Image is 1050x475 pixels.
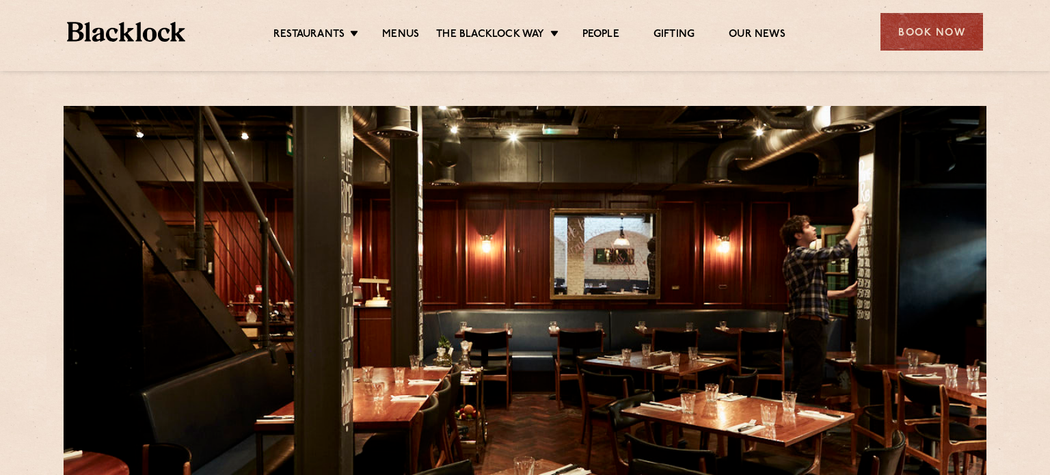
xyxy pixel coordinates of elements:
[654,28,695,43] a: Gifting
[729,28,785,43] a: Our News
[436,28,544,43] a: The Blacklock Way
[67,22,185,42] img: BL_Textured_Logo-footer-cropped.svg
[273,28,345,43] a: Restaurants
[382,28,419,43] a: Menus
[582,28,619,43] a: People
[880,13,983,51] div: Book Now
